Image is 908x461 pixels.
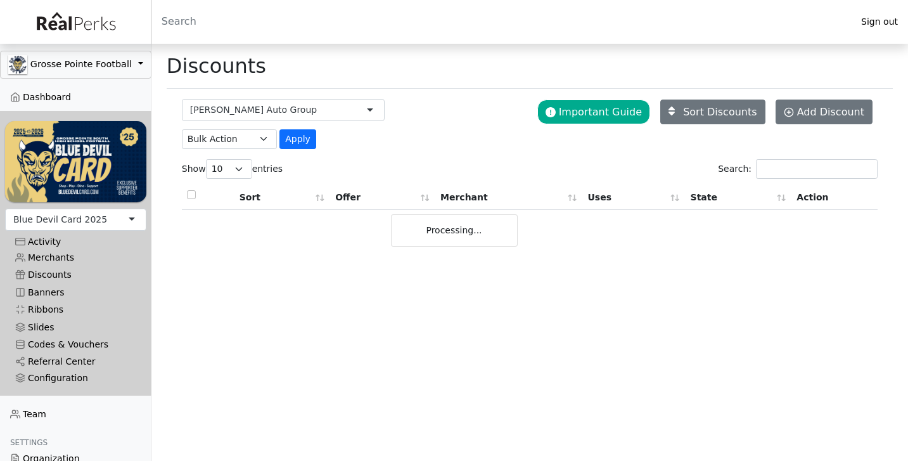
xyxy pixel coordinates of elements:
[279,129,316,149] button: Apply
[5,266,146,283] a: Discounts
[559,106,642,118] span: Important Guide
[15,237,136,247] div: Activity
[582,183,685,210] th: Uses
[791,183,878,210] th: Action
[330,183,435,210] th: Offer
[234,183,330,210] th: Sort
[182,159,283,179] label: Show entries
[13,213,107,226] div: Blue Devil Card 2025
[776,100,873,124] a: Add Discount
[537,100,650,124] button: Important Guide
[5,353,146,370] a: Referral Center
[167,54,266,78] h1: Discounts
[10,438,48,447] span: Settings
[391,214,518,247] div: Processing...
[5,284,146,301] a: Banners
[182,129,277,149] select: .form-select-sm example
[683,106,757,118] span: Sort Discounts
[206,159,252,179] select: Showentries
[851,13,908,30] a: Sign out
[8,55,27,74] img: GAa1zriJJmkmu1qRtUwg8x1nQwzlKm3DoqW9UgYl.jpg
[435,183,582,210] th: Merchant
[686,183,792,210] th: State
[756,159,878,179] input: Search:
[718,159,878,179] label: Search:
[797,106,864,118] span: Add Discount
[190,103,317,117] div: [PERSON_NAME] Auto Group
[5,336,146,353] a: Codes & Vouchers
[660,100,765,124] a: Sort Discounts
[5,249,146,266] a: Merchants
[30,8,121,36] img: real_perks_logo-01.svg
[5,318,146,335] a: Slides
[15,373,136,384] div: Configuration
[151,6,851,37] input: Search
[5,121,146,202] img: WvZzOez5OCqmO91hHZfJL7W2tJ07LbGMjwPPNJwI.png
[5,301,146,318] a: Ribbons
